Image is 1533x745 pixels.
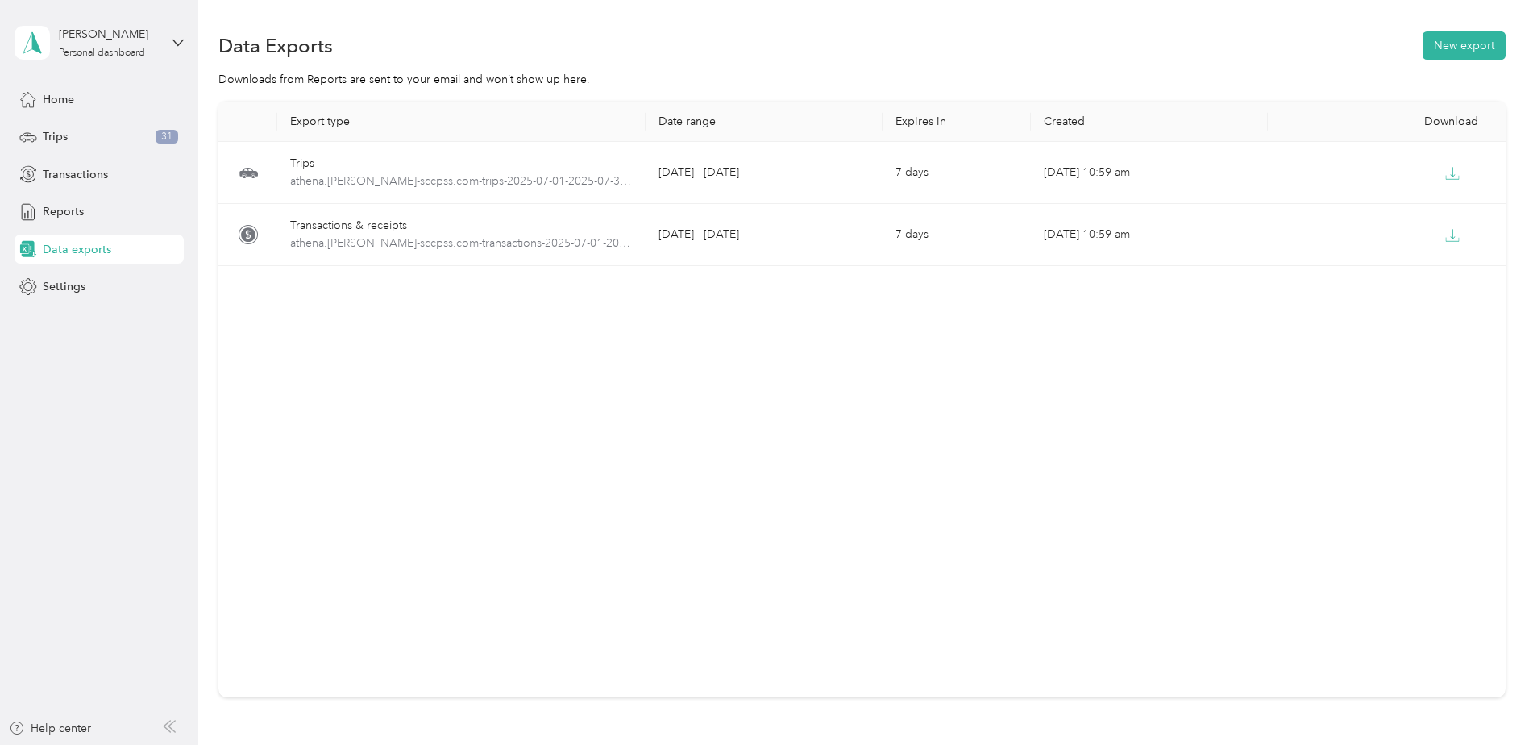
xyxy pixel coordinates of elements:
div: Downloads from Reports are sent to your email and won’t show up here. [218,71,1506,88]
div: [PERSON_NAME] [59,26,160,43]
div: Transactions & receipts [290,217,632,235]
td: [DATE] - [DATE] [646,204,883,266]
span: athena.northway-sccpss.com-transactions-2025-07-01-2025-07-31.pdf [290,235,632,252]
div: Trips [290,155,632,173]
span: athena.northway-sccpss.com-trips-2025-07-01-2025-07-31.pdf [290,173,632,190]
th: Export type [277,102,645,142]
th: Expires in [883,102,1031,142]
span: Transactions [43,166,108,183]
span: Trips [43,128,68,145]
span: Data exports [43,241,111,258]
th: Created [1031,102,1268,142]
td: 7 days [883,142,1031,204]
td: [DATE] - [DATE] [646,142,883,204]
span: Settings [43,278,85,295]
h1: Data Exports [218,37,333,54]
span: Reports [43,203,84,220]
td: [DATE] 10:59 am [1031,142,1268,204]
th: Date range [646,102,883,142]
div: Personal dashboard [59,48,145,58]
iframe: Everlance-gr Chat Button Frame [1443,655,1533,745]
td: 7 days [883,204,1031,266]
span: 31 [156,130,178,144]
td: [DATE] 10:59 am [1031,204,1268,266]
button: New export [1423,31,1506,60]
button: Help center [9,720,91,737]
span: Home [43,91,74,108]
div: Download [1281,114,1492,128]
